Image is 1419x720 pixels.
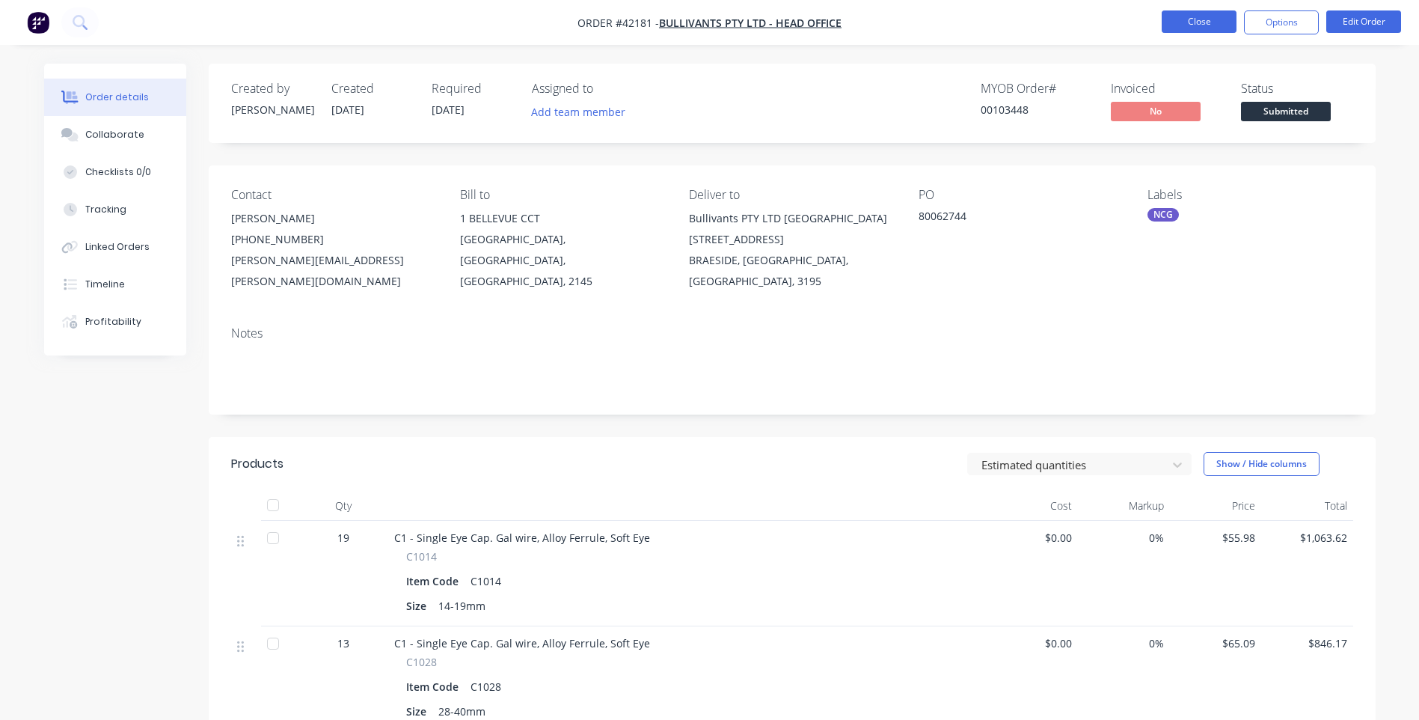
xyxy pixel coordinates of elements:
[460,188,665,202] div: Bill to
[406,654,437,670] span: C1028
[337,530,349,546] span: 19
[689,188,894,202] div: Deliver to
[1084,635,1164,651] span: 0%
[981,102,1093,118] div: 00103448
[231,188,436,202] div: Contact
[1261,491,1353,521] div: Total
[689,208,894,250] div: Bullivants PTY LTD [GEOGRAPHIC_DATA] [STREET_ADDRESS]
[44,191,186,228] button: Tracking
[1244,10,1319,34] button: Options
[1111,102,1201,120] span: No
[44,266,186,303] button: Timeline
[1147,208,1179,222] div: NCG
[394,636,650,650] span: C1 - Single Eye Cap. Gal wire, Alloy Ferrule, Soft Eye
[919,208,1106,229] div: 80062744
[465,570,507,592] div: C1014
[1204,452,1320,476] button: Show / Hide columns
[85,165,151,179] div: Checklists 0/0
[987,491,1079,521] div: Cost
[1267,635,1347,651] span: $846.17
[231,102,313,118] div: [PERSON_NAME]
[406,549,437,564] span: C1014
[337,635,349,651] span: 13
[85,91,149,104] div: Order details
[1176,635,1256,651] span: $65.09
[331,82,414,96] div: Created
[231,208,436,292] div: [PERSON_NAME][PHONE_NUMBER][PERSON_NAME][EMAIL_ADDRESS][PERSON_NAME][DOMAIN_NAME]
[1267,530,1347,546] span: $1,063.62
[44,303,186,341] button: Profitability
[298,491,388,521] div: Qty
[331,103,364,117] span: [DATE]
[1078,491,1170,521] div: Markup
[523,102,633,122] button: Add team member
[432,103,465,117] span: [DATE]
[1084,530,1164,546] span: 0%
[993,635,1073,651] span: $0.00
[460,208,665,292] div: 1 BELLEVUE CCT[GEOGRAPHIC_DATA], [GEOGRAPHIC_DATA], [GEOGRAPHIC_DATA], 2145
[577,16,659,30] span: Order #42181 -
[85,278,125,291] div: Timeline
[532,102,634,122] button: Add team member
[231,208,436,229] div: [PERSON_NAME]
[406,676,465,698] div: Item Code
[1147,188,1352,202] div: Labels
[465,676,507,698] div: C1028
[231,326,1353,341] div: Notes
[460,229,665,292] div: [GEOGRAPHIC_DATA], [GEOGRAPHIC_DATA], [GEOGRAPHIC_DATA], 2145
[993,530,1073,546] span: $0.00
[85,128,144,141] div: Collaborate
[1241,102,1331,120] span: Submitted
[1176,530,1256,546] span: $55.98
[231,250,436,292] div: [PERSON_NAME][EMAIL_ADDRESS][PERSON_NAME][DOMAIN_NAME]
[432,595,491,617] div: 14-19mm
[231,82,313,96] div: Created by
[1241,102,1331,124] button: Submitted
[919,188,1124,202] div: PO
[1326,10,1401,33] button: Edit Order
[532,82,681,96] div: Assigned to
[689,208,894,292] div: Bullivants PTY LTD [GEOGRAPHIC_DATA] [STREET_ADDRESS]BRAESIDE, [GEOGRAPHIC_DATA], [GEOGRAPHIC_DAT...
[85,240,150,254] div: Linked Orders
[1241,82,1353,96] div: Status
[85,203,126,216] div: Tracking
[432,82,514,96] div: Required
[1170,491,1262,521] div: Price
[44,228,186,266] button: Linked Orders
[689,250,894,292] div: BRAESIDE, [GEOGRAPHIC_DATA], [GEOGRAPHIC_DATA], 3195
[27,11,49,34] img: Factory
[981,82,1093,96] div: MYOB Order #
[659,16,842,30] a: BULLIVANTS PTY LTD - HEAD OFFICE
[1162,10,1236,33] button: Close
[406,595,432,617] div: Size
[406,570,465,592] div: Item Code
[1111,82,1223,96] div: Invoiced
[44,79,186,116] button: Order details
[44,116,186,153] button: Collaborate
[460,208,665,229] div: 1 BELLEVUE CCT
[44,153,186,191] button: Checklists 0/0
[85,315,141,329] div: Profitability
[231,455,284,473] div: Products
[394,531,650,545] span: C1 - Single Eye Cap. Gal wire, Alloy Ferrule, Soft Eye
[231,229,436,250] div: [PHONE_NUMBER]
